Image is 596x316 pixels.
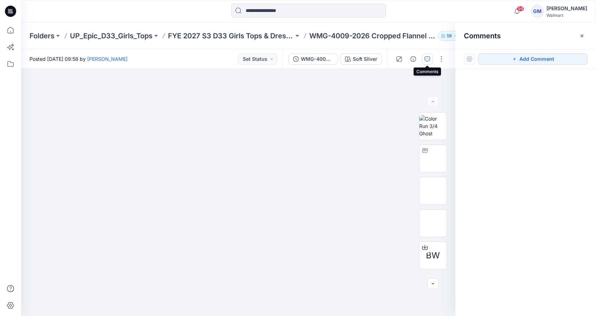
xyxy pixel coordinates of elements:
[478,53,588,65] button: Add Comment
[301,55,333,63] div: WMG-4009-2026_Rev1_Cropped Flannel Shirt_Full Colorway
[464,32,501,40] h2: Comments
[408,53,419,65] button: Details
[168,31,294,41] a: FYE 2027 S3 D33 Girls Tops & Dresses Epic Design
[30,55,128,63] span: Posted [DATE] 09:58 by
[438,31,461,41] button: 58
[309,31,435,41] p: WMG-4009-2026 Cropped Flannel Shirt
[546,13,587,18] div: Walmart
[426,249,440,262] span: BW
[419,115,447,137] img: Color Run 3/4 Ghost
[546,4,587,13] div: [PERSON_NAME]
[87,56,128,62] a: [PERSON_NAME]
[30,31,54,41] a: Folders
[447,32,452,40] p: 58
[531,5,544,18] div: GM
[70,31,153,41] a: UP_Epic_D33_Girls_Tops
[289,53,338,65] button: WMG-4009-2026_Rev1_Cropped Flannel Shirt_Full Colorway
[517,6,524,12] span: 99
[353,55,377,63] div: Soft Silver
[341,53,382,65] button: Soft Silver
